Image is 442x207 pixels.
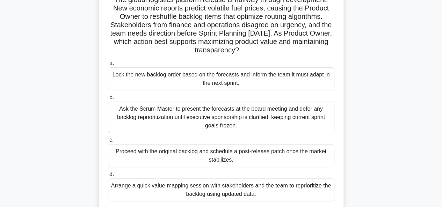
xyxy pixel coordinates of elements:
div: Proceed with the original backlog and schedule a post-release patch once the market stabilizes. [108,144,334,167]
span: b. [109,94,114,100]
span: c. [109,137,114,143]
span: a. [109,60,114,66]
div: Ask the Scrum Master to present the forecasts at the board meeting and defer any backlog repriori... [108,102,334,133]
div: Lock the new backlog order based on the forecasts and inform the team it must adapt in the next s... [108,67,334,90]
div: Arrange a quick value-mapping session with stakeholders and the team to reprioritize the backlog ... [108,178,334,201]
span: d. [109,171,114,177]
